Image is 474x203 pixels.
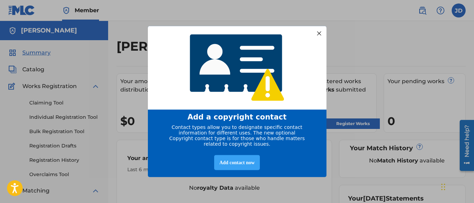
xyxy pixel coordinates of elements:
[185,29,289,106] img: 4768233920565408.png
[8,8,17,40] div: Need help?
[148,26,326,177] div: entering modal
[214,155,260,170] div: Add contact now
[169,124,304,147] span: Contact types allow you to designate specific contact information for different uses. The new opt...
[157,113,318,121] div: Add a copyright contact
[5,2,20,53] div: Open Resource Center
